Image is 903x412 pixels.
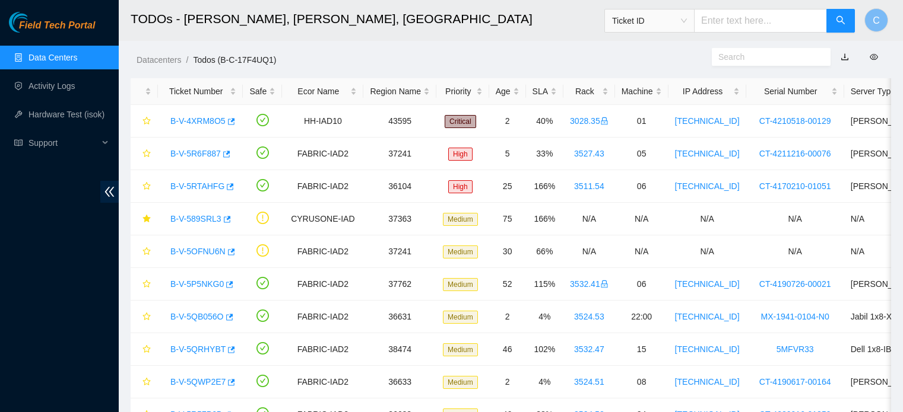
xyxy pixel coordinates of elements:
td: 37241 [363,138,436,170]
span: double-left [100,181,119,203]
td: 36633 [363,366,436,398]
td: 06 [615,170,668,203]
td: N/A [746,235,844,268]
a: [TECHNICAL_ID] [675,149,740,158]
a: CT-4190726-00021 [759,279,831,289]
td: 2 [489,366,526,398]
td: FABRIC-IAD2 [282,301,363,333]
td: 25 [489,170,526,203]
span: exclamation-circle [256,212,269,224]
a: B-V-5P5NKG0 [170,279,224,289]
span: check-circle [256,309,269,322]
span: High [448,148,473,161]
a: B-V-5QRHYBT [170,344,226,354]
span: Field Tech Portal [19,20,95,31]
a: Todos (B-C-17F4UQ1) [193,55,276,65]
button: star [137,274,151,293]
td: 102% [526,333,563,366]
a: Datacenters [137,55,181,65]
a: [TECHNICAL_ID] [675,116,740,126]
a: 3524.51 [574,377,604,387]
span: C [873,13,880,28]
span: eye [870,53,878,61]
a: Akamai TechnologiesField Tech Portal [9,21,95,37]
span: / [186,55,188,65]
span: star [142,182,151,191]
button: star [137,340,151,359]
span: check-circle [256,179,269,191]
a: 5MFVR33 [777,344,814,354]
td: 66% [526,235,563,268]
td: N/A [615,235,668,268]
a: Hardware Test (isok) [28,110,104,119]
a: B-V-5R6F887 [170,149,221,158]
span: Medium [443,376,478,389]
span: Critical [445,115,476,128]
span: star [142,215,151,224]
span: Ticket ID [612,12,687,30]
td: 115% [526,268,563,301]
button: star [137,111,151,130]
a: CT-4170210-01051 [759,181,831,191]
a: CT-4210518-00129 [759,116,831,126]
td: FABRIC-IAD2 [282,366,363,398]
a: [TECHNICAL_ID] [675,279,740,289]
span: star [142,149,151,159]
a: B-V-5QWP2E7 [170,377,226,387]
a: 3527.43 [574,149,604,158]
a: 3028.35lock [570,116,609,126]
button: star [137,209,151,228]
td: 75 [489,203,526,235]
span: star [142,345,151,354]
a: CT-4190617-00164 [759,377,831,387]
img: Akamai Technologies [9,12,60,33]
a: download [841,52,849,62]
td: 4% [526,301,563,333]
td: FABRIC-IAD2 [282,170,363,203]
a: CT-4211216-00076 [759,149,831,158]
a: [TECHNICAL_ID] [675,344,740,354]
span: star [142,247,151,257]
button: C [864,8,888,32]
td: N/A [746,203,844,235]
td: N/A [668,235,746,268]
td: N/A [563,235,615,268]
a: B-V-4XRM8O5 [170,116,226,126]
a: [TECHNICAL_ID] [675,377,740,387]
span: star [142,378,151,387]
a: 3511.54 [574,181,604,191]
a: Activity Logs [28,81,75,91]
td: 40% [526,105,563,138]
td: FABRIC-IAD2 [282,235,363,268]
a: B-V-5OFNU6N [170,247,226,256]
button: star [137,372,151,391]
td: 46 [489,333,526,366]
input: Enter text here... [694,9,827,33]
td: FABRIC-IAD2 [282,138,363,170]
td: 22:00 [615,301,668,333]
td: 33% [526,138,563,170]
span: Medium [443,245,478,258]
td: 37241 [363,235,436,268]
span: star [142,312,151,322]
span: read [14,139,23,147]
td: FABRIC-IAD2 [282,268,363,301]
button: star [137,307,151,326]
span: exclamation-circle [256,244,269,257]
td: 2 [489,105,526,138]
a: B-V-5RTAHFG [170,181,224,191]
span: Medium [443,311,478,324]
td: 37363 [363,203,436,235]
td: 05 [615,138,668,170]
td: 4% [526,366,563,398]
a: B-V-589SRL3 [170,214,221,223]
span: star [142,117,151,126]
td: 38474 [363,333,436,366]
td: FABRIC-IAD2 [282,333,363,366]
button: search [826,9,855,33]
td: 2 [489,301,526,333]
span: Medium [443,343,478,356]
span: High [448,180,473,193]
a: [TECHNICAL_ID] [675,181,740,191]
td: 01 [615,105,668,138]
